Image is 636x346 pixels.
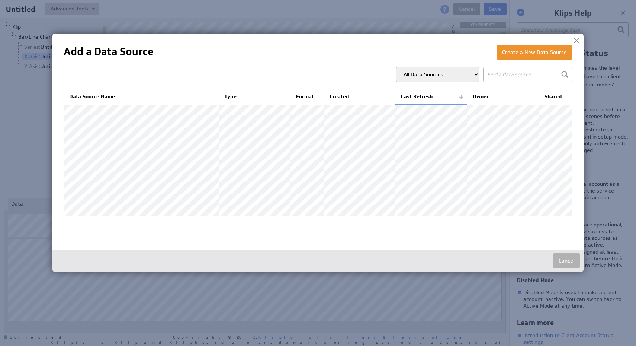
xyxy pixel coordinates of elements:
th: Type [219,89,290,104]
th: Data Source Name [64,89,219,104]
button: Cancel [553,253,580,268]
th: Owner [467,89,539,104]
th: Shared [539,89,572,104]
button: Create a New Data Source [497,45,572,60]
th: Format [290,89,324,104]
th: Last Refresh [395,89,467,104]
th: Created [324,89,396,104]
input: Find a data source... [483,67,572,82]
h1: Add a Data Source [64,45,154,58]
